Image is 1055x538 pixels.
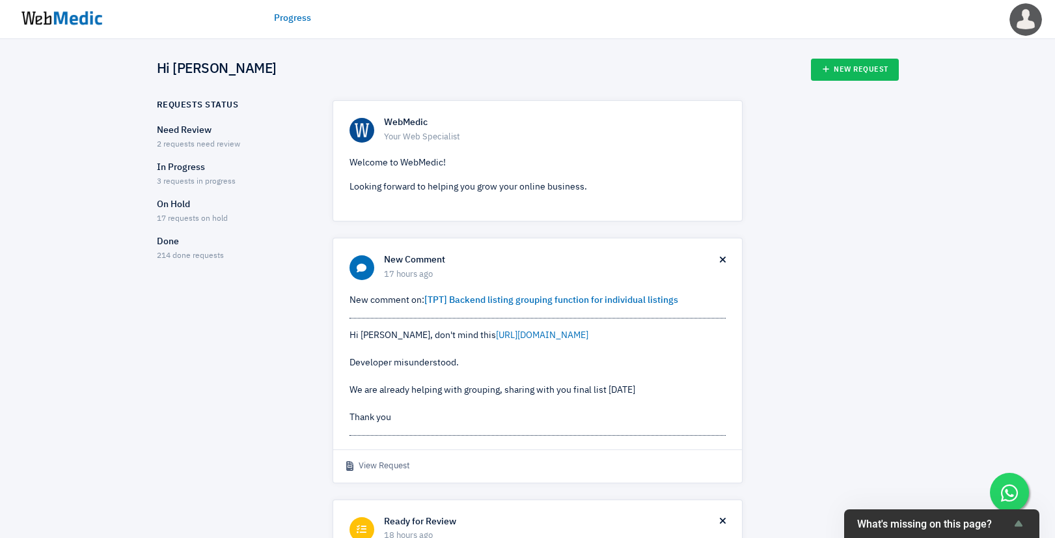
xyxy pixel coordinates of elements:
span: 17 requests on hold [157,215,228,223]
span: 3 requests in progress [157,178,236,186]
p: Looking forward to helping you grow your online business. [349,180,726,194]
h6: Ready for Review [384,517,720,528]
a: [URL][DOMAIN_NAME] [496,331,588,340]
a: New Request [811,59,899,81]
span: Your Web Specialist [384,131,726,144]
p: Need Review [157,124,310,137]
span: Hi [PERSON_NAME], don't mind this Developer misunderstood. We are already helping with grouping, ... [349,294,726,436]
a: Progress [274,12,311,25]
p: Done [157,235,310,249]
p: New comment on: [349,294,726,307]
p: Welcome to WebMedic! [349,156,726,170]
h6: WebMedic [384,117,726,129]
h6: Requests Status [157,100,239,111]
p: In Progress [157,161,310,175]
h6: New Comment [384,255,720,266]
button: Show survey - What's missing on this page? [857,516,1026,531]
p: On Hold [157,198,310,212]
a: [TPT] Backend listing grouping function for individual listings [424,296,678,305]
span: 17 hours ago [384,268,720,281]
span: 214 done requests [157,252,224,260]
a: View Request [346,460,410,473]
h4: Hi [PERSON_NAME] [157,61,277,78]
span: 2 requests need review [157,141,240,149]
span: What's missing on this page? [857,518,1011,530]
